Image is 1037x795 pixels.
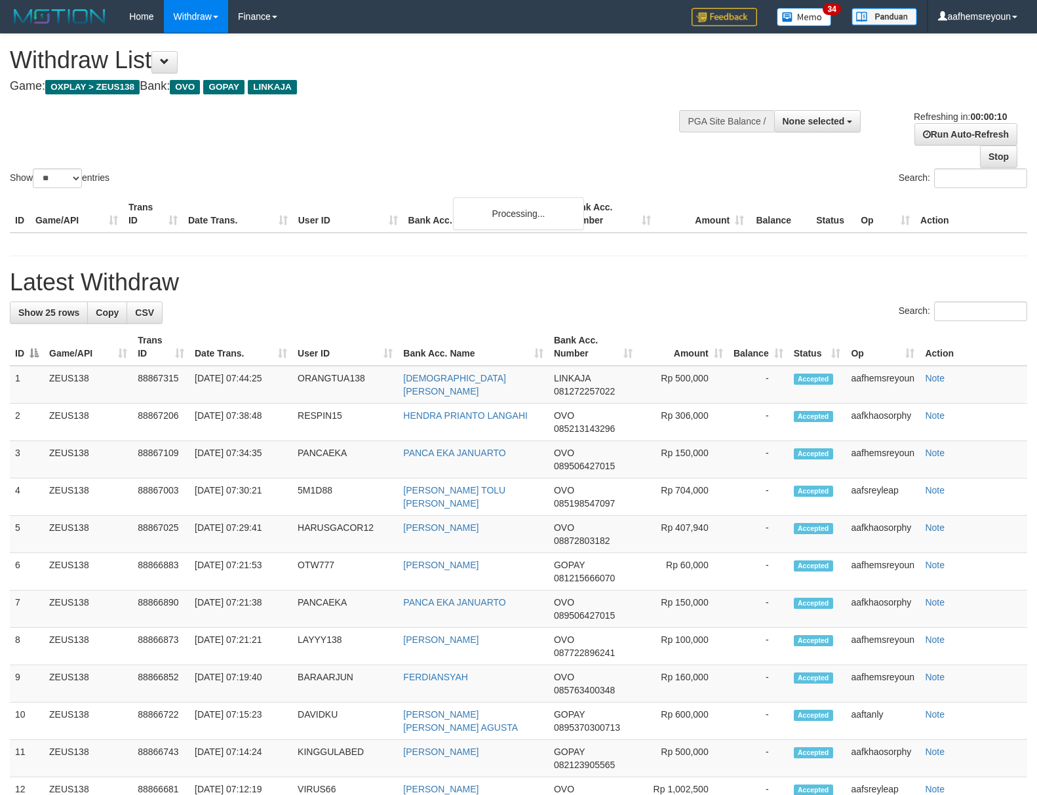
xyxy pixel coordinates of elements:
td: BARAARJUN [292,665,398,703]
span: 34 [823,3,840,15]
td: OTW777 [292,553,398,591]
td: aaftanly [846,703,920,740]
span: OVO [554,597,574,608]
span: Show 25 rows [18,307,79,318]
td: Rp 500,000 [638,740,728,777]
td: 2 [10,404,44,441]
td: - [728,591,789,628]
input: Search: [934,168,1027,188]
td: [DATE] 07:21:38 [189,591,292,628]
th: Op: activate to sort column ascending [846,328,920,366]
span: OVO [554,410,574,421]
td: 88866852 [132,665,189,703]
a: PANCA EKA JANUARTO [403,597,505,608]
span: Accepted [794,411,833,422]
a: Note [925,373,945,383]
img: Feedback.jpg [692,8,757,26]
td: HARUSGACOR12 [292,516,398,553]
span: Refreshing in: [914,111,1007,122]
td: aafsreyleap [846,478,920,516]
h4: Game: Bank: [10,80,678,93]
a: [PERSON_NAME] TOLU [PERSON_NAME] [403,485,505,509]
td: ORANGTUA138 [292,366,398,404]
td: aafkhaosorphy [846,740,920,777]
td: [DATE] 07:21:21 [189,628,292,665]
a: Note [925,410,945,421]
th: Bank Acc. Name: activate to sort column ascending [398,328,549,366]
th: Balance [749,195,811,233]
td: 9 [10,665,44,703]
span: Copy 085763400348 to clipboard [554,685,615,695]
td: ZEUS138 [44,628,132,665]
span: Accepted [794,374,833,385]
td: 88866890 [132,591,189,628]
td: 5 [10,516,44,553]
span: Copy 081272257022 to clipboard [554,386,615,397]
a: Note [925,597,945,608]
td: 88867025 [132,516,189,553]
span: OVO [554,485,574,495]
th: Amount: activate to sort column ascending [638,328,728,366]
td: [DATE] 07:29:41 [189,516,292,553]
td: - [728,553,789,591]
span: Copy 082123905565 to clipboard [554,760,615,770]
th: Action [920,328,1027,366]
td: 3 [10,441,44,478]
span: Accepted [794,448,833,459]
th: User ID: activate to sort column ascending [292,328,398,366]
td: 88866722 [132,703,189,740]
th: Bank Acc. Number [563,195,656,233]
span: LINKAJA [554,373,591,383]
td: [DATE] 07:14:24 [189,740,292,777]
span: GOPAY [554,709,585,720]
th: ID: activate to sort column descending [10,328,44,366]
td: ZEUS138 [44,553,132,591]
th: Status: activate to sort column ascending [789,328,846,366]
a: Note [925,672,945,682]
span: OVO [554,784,574,794]
th: Game/API [30,195,123,233]
label: Search: [899,168,1027,188]
td: - [728,478,789,516]
td: PANCAEKA [292,591,398,628]
td: KINGGULABED [292,740,398,777]
a: HENDRA PRIANTO LANGAHI [403,410,528,421]
span: GOPAY [554,560,585,570]
a: PANCA EKA JANUARTO [403,448,505,458]
th: Bank Acc. Number: activate to sort column ascending [549,328,638,366]
span: Accepted [794,523,833,534]
a: Show 25 rows [10,301,88,324]
button: None selected [774,110,861,132]
td: Rp 306,000 [638,404,728,441]
span: OVO [554,672,574,682]
span: Accepted [794,672,833,684]
a: Stop [980,145,1017,168]
span: OXPLAY > ZEUS138 [45,80,140,94]
th: Date Trans. [183,195,293,233]
td: aafhemsreyoun [846,441,920,478]
td: 5M1D88 [292,478,398,516]
span: OVO [554,522,574,533]
td: [DATE] 07:30:21 [189,478,292,516]
th: ID [10,195,30,233]
td: 88866743 [132,740,189,777]
input: Search: [934,301,1027,321]
td: ZEUS138 [44,703,132,740]
td: ZEUS138 [44,366,132,404]
td: 10 [10,703,44,740]
h1: Withdraw List [10,47,678,73]
a: [PERSON_NAME] [403,522,479,533]
td: ZEUS138 [44,441,132,478]
td: ZEUS138 [44,740,132,777]
td: - [728,366,789,404]
span: Copy 085198547097 to clipboard [554,498,615,509]
th: Amount [656,195,749,233]
th: Trans ID [123,195,183,233]
td: ZEUS138 [44,665,132,703]
th: User ID [293,195,403,233]
td: 88867315 [132,366,189,404]
td: 1 [10,366,44,404]
td: aafhemsreyoun [846,366,920,404]
td: 6 [10,553,44,591]
td: - [728,441,789,478]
